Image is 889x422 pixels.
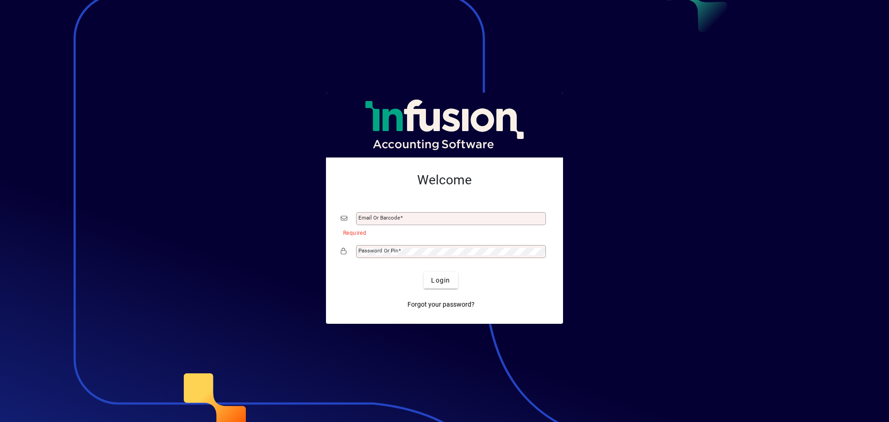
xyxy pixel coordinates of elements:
[341,172,548,188] h2: Welcome
[407,300,475,309] span: Forgot your password?
[358,247,398,254] mat-label: Password or Pin
[358,214,400,221] mat-label: Email or Barcode
[431,276,450,285] span: Login
[343,227,541,237] mat-error: Required
[404,296,478,313] a: Forgot your password?
[424,272,457,289] button: Login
